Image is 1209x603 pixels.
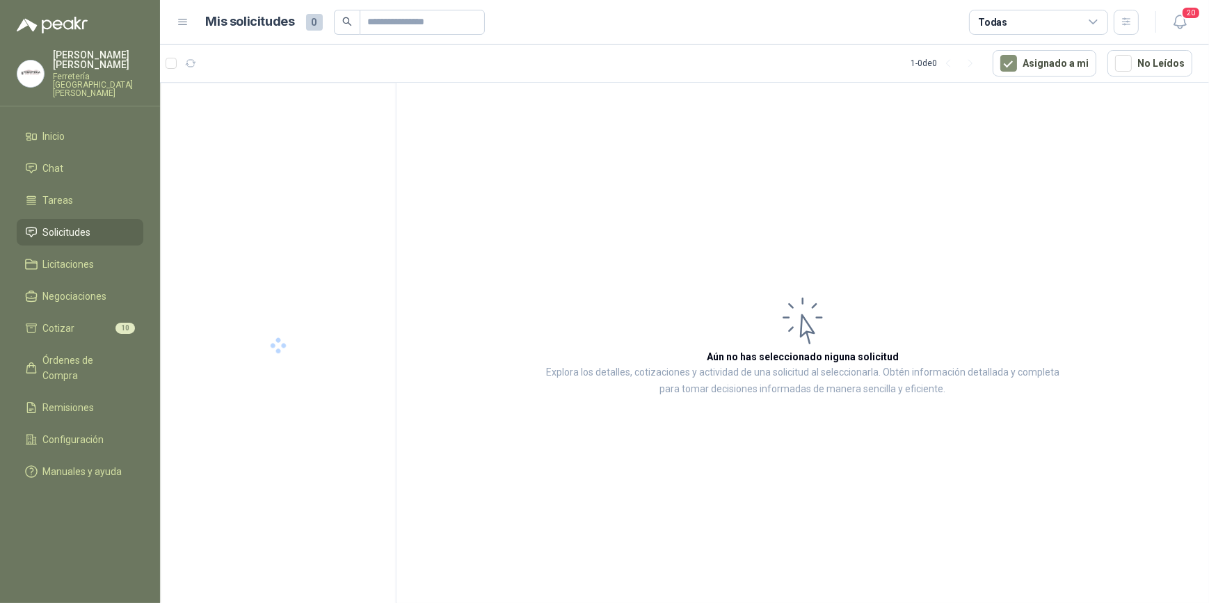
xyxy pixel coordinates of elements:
span: Solicitudes [43,225,91,240]
span: search [342,17,352,26]
span: Remisiones [43,400,95,415]
a: Chat [17,155,143,182]
button: No Leídos [1107,50,1192,77]
span: Configuración [43,432,104,447]
a: Negociaciones [17,283,143,309]
img: Logo peakr [17,17,88,33]
h3: Aún no has seleccionado niguna solicitud [707,349,899,364]
a: Manuales y ayuda [17,458,143,485]
span: Cotizar [43,321,75,336]
a: Cotizar10 [17,315,143,341]
span: 10 [115,323,135,334]
img: Company Logo [17,61,44,87]
span: 0 [306,14,323,31]
span: Negociaciones [43,289,107,304]
a: Inicio [17,123,143,150]
div: Todas [978,15,1007,30]
div: 1 - 0 de 0 [911,52,982,74]
a: Configuración [17,426,143,453]
a: Tareas [17,187,143,214]
a: Remisiones [17,394,143,421]
button: 20 [1167,10,1192,35]
span: Inicio [43,129,65,144]
p: Ferretería [GEOGRAPHIC_DATA][PERSON_NAME] [53,72,143,97]
p: [PERSON_NAME] [PERSON_NAME] [53,50,143,70]
button: Asignado a mi [993,50,1096,77]
span: Licitaciones [43,257,95,272]
span: Manuales y ayuda [43,464,122,479]
a: Licitaciones [17,251,143,278]
span: 20 [1181,6,1201,19]
span: Chat [43,161,64,176]
a: Órdenes de Compra [17,347,143,389]
span: Órdenes de Compra [43,353,130,383]
a: Solicitudes [17,219,143,246]
h1: Mis solicitudes [206,12,295,32]
p: Explora los detalles, cotizaciones y actividad de una solicitud al seleccionarla. Obtén informaci... [536,364,1070,398]
span: Tareas [43,193,74,208]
